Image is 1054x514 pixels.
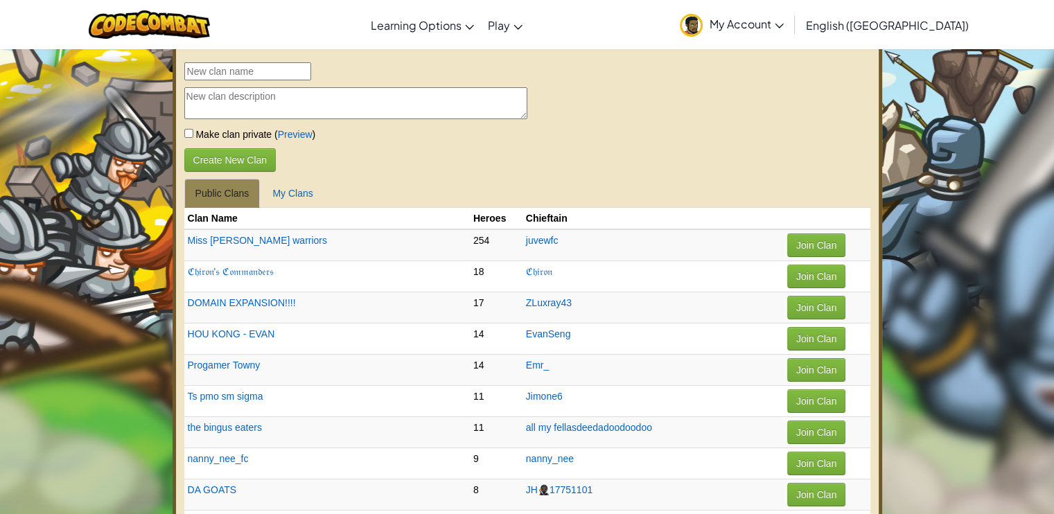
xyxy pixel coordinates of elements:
[526,328,571,339] a: EvanSeng
[364,6,481,44] a: Learning Options
[278,129,313,140] a: Preview
[184,148,276,172] button: Create New Clan
[89,10,210,39] img: CodeCombat logo
[787,452,845,475] button: Join Clan
[526,297,572,308] a: ZLuxray43
[184,179,261,208] a: Public Clans
[526,235,559,246] a: juvewfc
[261,179,324,208] a: My Clans
[526,360,549,371] a: Emr_
[787,327,845,351] button: Join Clan
[470,229,522,261] td: 254
[470,324,522,355] td: 14
[184,208,470,229] th: Clan Name
[470,292,522,324] td: 17
[787,233,845,257] button: Join Clan
[806,18,969,33] span: English ([GEOGRAPHIC_DATA])
[470,261,522,292] td: 18
[787,420,845,444] button: Join Clan
[787,389,845,413] button: Join Clan
[188,266,274,277] a: ℭ𝔥𝔦𝔯𝔬𝔫'𝔰 ℭ𝔬𝔪𝔪𝔞𝔫𝔡𝔢𝔯𝔰
[371,18,462,33] span: Learning Options
[470,386,522,417] td: 11
[787,265,845,288] button: Join Clan
[673,3,791,46] a: My Account
[188,235,327,246] a: Miss [PERSON_NAME] warriors
[188,360,261,371] a: Progamer Towny
[787,296,845,319] button: Join Clan
[787,358,845,382] button: Join Clan
[470,417,522,448] td: 11
[312,129,315,140] span: )
[188,484,237,495] a: DA GOATS
[526,266,552,277] a: ℭ𝔥𝔦𝔯𝔬𝔫
[188,297,296,308] a: DOMAIN EXPANSION!!!!
[193,129,272,140] span: Make clan private
[188,453,249,464] a: nanny_nee_fc
[188,422,262,433] a: the bingus eaters
[526,453,574,464] a: nanny_nee
[522,208,784,229] th: Chieftain
[470,448,522,479] td: 9
[710,17,784,31] span: My Account
[526,422,652,433] a: all my fellasdeedadoodoodoo
[184,62,311,80] input: New clan name
[799,6,976,44] a: English ([GEOGRAPHIC_DATA])
[526,391,563,402] a: Jimone6
[470,479,522,511] td: 8
[526,484,592,495] a: JH🥷🏿17751101
[470,208,522,229] th: Heroes
[188,328,275,339] a: HOU KONG - EVAN
[188,391,263,402] a: Ts pmo sm sigma
[787,483,845,506] button: Join Clan
[481,6,529,44] a: Play
[272,129,278,140] span: (
[488,18,510,33] span: Play
[680,14,703,37] img: avatar
[470,355,522,386] td: 14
